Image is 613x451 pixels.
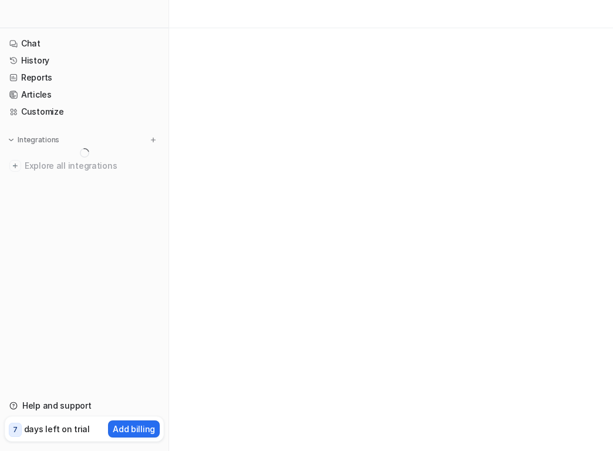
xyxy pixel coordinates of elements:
button: Integrations [5,134,63,146]
p: Add billing [113,423,155,435]
p: Integrations [18,135,59,145]
a: Reports [5,69,164,86]
a: Customize [5,103,164,120]
span: Explore all integrations [25,156,159,175]
img: expand menu [7,136,15,144]
a: Articles [5,86,164,103]
a: Explore all integrations [5,158,164,174]
p: 7 [13,425,18,435]
a: Help and support [5,397,164,414]
a: History [5,52,164,69]
img: explore all integrations [9,160,21,172]
p: days left on trial [24,423,90,435]
a: Chat [5,35,164,52]
img: menu_add.svg [149,136,157,144]
button: Add billing [108,420,160,437]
